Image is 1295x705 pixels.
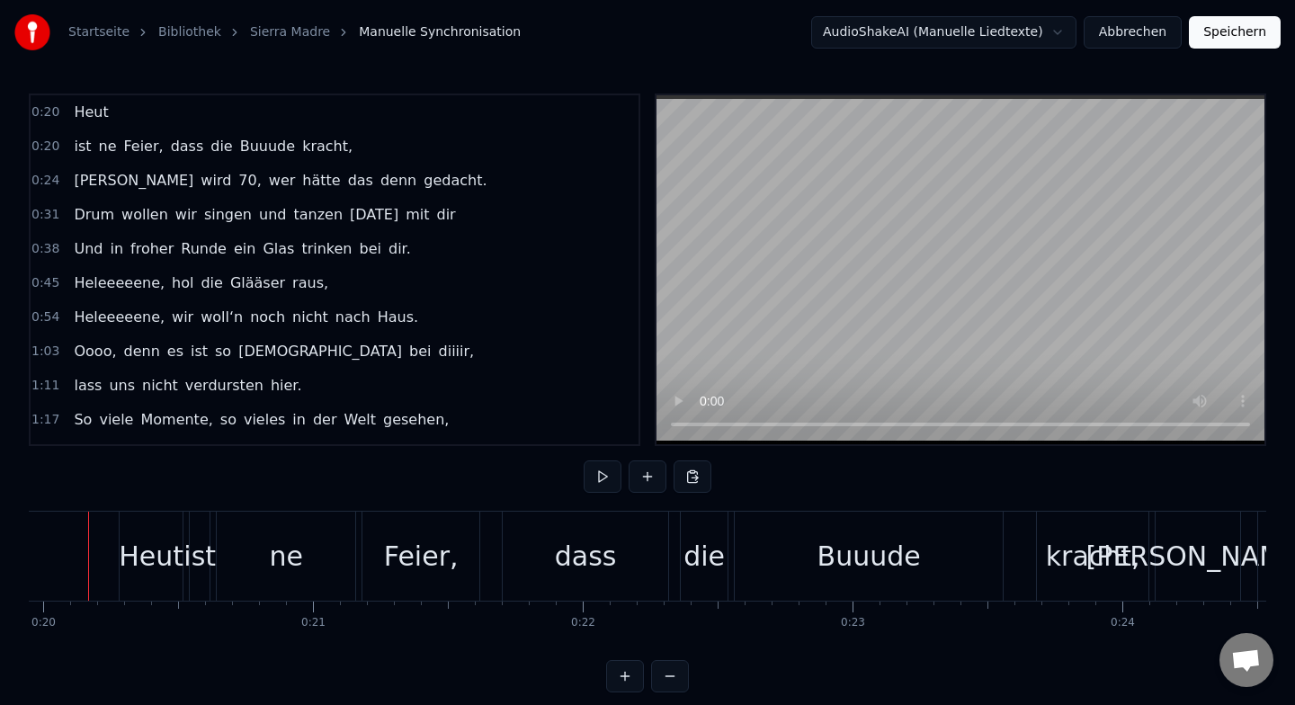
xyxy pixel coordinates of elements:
span: uns [107,375,137,396]
span: hier. [269,375,304,396]
span: und [257,204,288,225]
div: 0:24 [1111,616,1135,630]
span: 0:20 [31,138,59,156]
span: lass [72,375,103,396]
span: ein [237,443,263,464]
span: die [209,136,234,156]
span: denn [379,170,418,191]
div: 0:21 [301,616,326,630]
span: nicht [140,375,180,396]
span: schönes [266,443,328,464]
span: dir [434,204,457,225]
span: 0:24 [31,172,59,190]
span: Momente, [138,409,214,430]
span: das [346,170,375,191]
span: 1:03 [31,343,59,361]
span: froher [129,238,175,259]
span: 0:38 [31,240,59,258]
span: ist [189,341,210,361]
span: gesehen, [381,409,451,430]
span: Glääser [228,272,287,293]
span: in [108,238,125,259]
span: ist [129,443,150,464]
span: Drum [72,204,116,225]
span: noch [248,307,287,327]
span: Welt [343,409,378,430]
a: Chat öffnen [1219,633,1273,687]
span: Oooo, [72,341,118,361]
button: Abbrechen [1084,16,1182,49]
div: 0:20 [31,616,56,630]
div: 0:22 [571,616,595,630]
span: ein [232,238,257,259]
span: verdursten [183,375,265,396]
span: Und [72,238,104,259]
span: [DATE] [348,204,400,225]
span: 0:31 [31,206,59,224]
div: dass [555,536,617,576]
span: Glas [261,238,296,259]
div: ist [183,536,216,576]
span: das [154,443,183,464]
div: die [683,536,725,576]
span: Leben [186,443,234,464]
span: gedacht. [422,170,488,191]
span: Runde [179,238,228,259]
span: es [165,341,185,361]
span: bei [407,341,433,361]
span: 0:20 [31,103,59,121]
span: in [290,409,308,430]
span: wer [267,170,298,191]
div: kracht, [1046,536,1140,576]
span: Heleeeeene, [72,272,166,293]
span: so [213,341,233,361]
span: die [199,272,224,293]
span: dass [169,136,206,156]
span: wollen [120,204,170,225]
span: Feier, [122,136,165,156]
span: 0:45 [31,274,59,292]
a: Bibliothek [158,23,221,41]
span: wir [174,204,199,225]
span: [DEMOGRAPHIC_DATA] [237,341,404,361]
span: ist [72,136,93,156]
span: woll‘n [199,307,245,327]
span: diiiir, [437,341,477,361]
span: hol [170,272,195,293]
span: 1:11 [31,377,59,395]
span: ne [97,136,119,156]
span: nach [334,307,372,327]
span: dir. [387,238,413,259]
div: 0:23 [841,616,865,630]
nav: breadcrumb [68,23,521,41]
span: Heleeeeene, [72,307,166,327]
div: Feier, [384,536,459,576]
span: Buuude [238,136,297,156]
span: Manuelle Synchronisation [359,23,521,41]
div: Heut [119,536,183,576]
span: so [219,409,238,430]
span: mit [72,443,99,464]
button: Speichern [1189,16,1281,49]
span: vieles [242,409,287,430]
span: denn [122,341,162,361]
span: viele [97,409,135,430]
span: Heut [72,102,110,122]
span: trinken [299,238,353,259]
span: tanzen [291,204,344,225]
span: mit [404,204,431,225]
span: singen [202,204,254,225]
a: Sierra Madre [250,23,330,41]
span: 1:17 [31,411,59,429]
span: wird [199,170,233,191]
span: Geschehen. [333,443,422,464]
span: kracht, [300,136,354,156]
span: nicht [290,307,330,327]
span: 0:54 [31,308,59,326]
span: So [72,409,94,430]
span: der [311,409,339,430]
span: wir [170,307,195,327]
span: Haus. [376,307,420,327]
a: Startseite [68,23,129,41]
span: dir [103,443,126,464]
